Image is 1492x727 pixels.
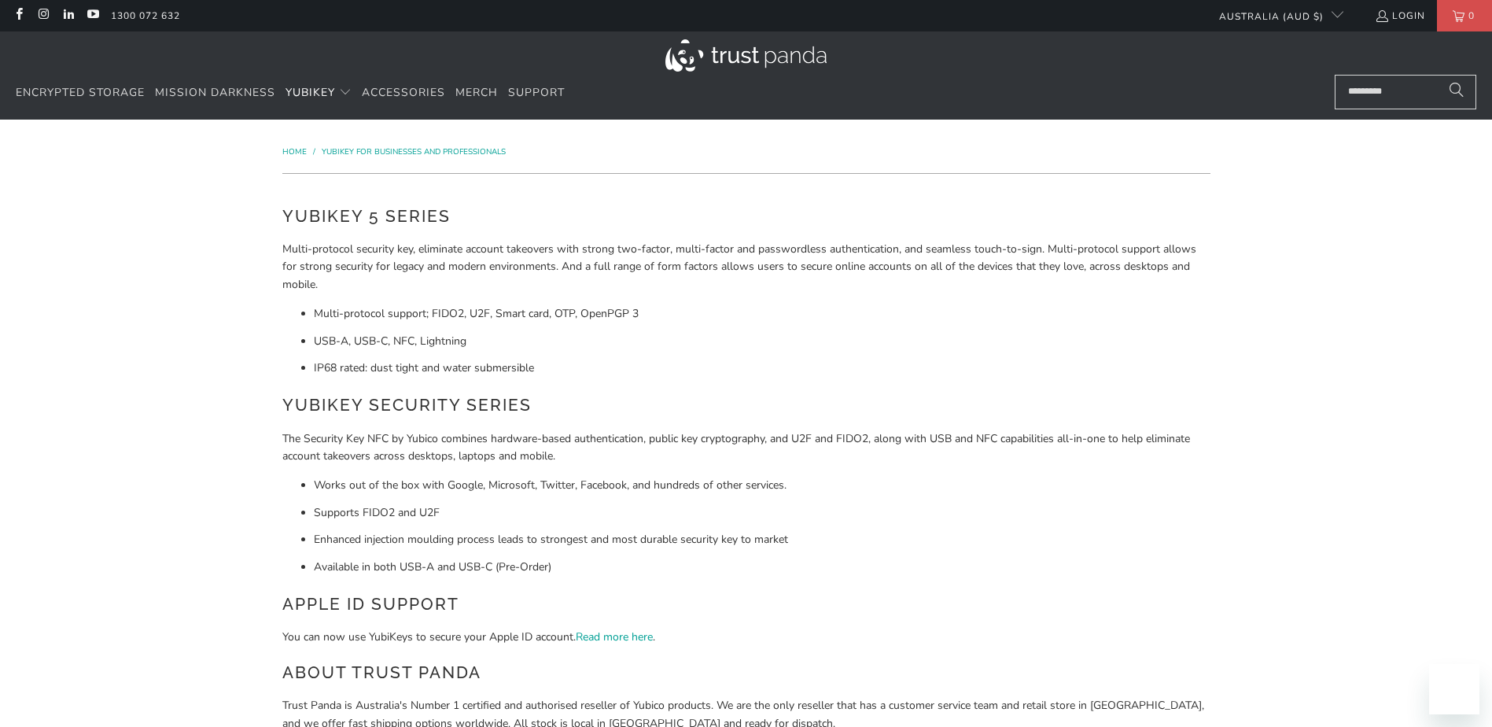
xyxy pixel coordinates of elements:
[362,85,445,100] span: Accessories
[111,7,180,24] a: 1300 072 632
[1437,75,1476,109] button: Search
[1375,7,1425,24] a: Login
[1335,75,1476,109] input: Search...
[282,629,1210,646] p: You can now use YubiKeys to secure your Apple ID account. .
[282,204,1210,229] h2: YubiKey 5 Series
[155,85,275,100] span: Mission Darkness
[16,75,565,112] nav: Translation missing: en.navigation.header.main_nav
[282,393,1210,418] h2: YubiKey Security Series
[282,592,1210,617] h2: Apple ID Support
[314,333,1210,350] li: USB-A, USB-C, NFC, Lightning
[282,146,307,157] span: Home
[455,85,498,100] span: Merch
[36,9,50,22] a: Trust Panda Australia on Instagram
[282,660,1210,685] h2: About Trust Panda
[282,430,1210,466] p: The Security Key NFC by Yubico combines hardware-based authentication, public key cryptography, a...
[282,146,309,157] a: Home
[282,241,1210,293] p: Multi-protocol security key, eliminate account takeovers with strong two-factor, multi-factor and...
[1429,664,1479,714] iframe: Button to launch messaging window
[314,559,1210,576] li: Available in both USB-A and USB-C (Pre-Order)
[314,305,1210,323] li: Multi-protocol support; FIDO2, U2F, Smart card, OTP, OpenPGP 3
[455,75,498,112] a: Merch
[576,629,653,644] a: Read more here
[665,39,827,72] img: Trust Panda Australia
[12,9,25,22] a: Trust Panda Australia on Facebook
[314,477,1210,494] li: Works out of the box with Google, Microsoft, Twitter, Facebook, and hundreds of other services.
[61,9,75,22] a: Trust Panda Australia on LinkedIn
[314,504,1210,522] li: Supports FIDO2 and U2F
[286,75,352,112] summary: YubiKey
[314,531,1210,548] li: Enhanced injection moulding process leads to strongest and most durable security key to market
[362,75,445,112] a: Accessories
[322,146,506,157] a: YubiKey for Businesses and Professionals
[314,360,1210,377] li: IP68 rated: dust tight and water submersible
[286,85,335,100] span: YubiKey
[86,9,99,22] a: Trust Panda Australia on YouTube
[508,85,565,100] span: Support
[16,85,145,100] span: Encrypted Storage
[313,146,315,157] span: /
[508,75,565,112] a: Support
[16,75,145,112] a: Encrypted Storage
[155,75,275,112] a: Mission Darkness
